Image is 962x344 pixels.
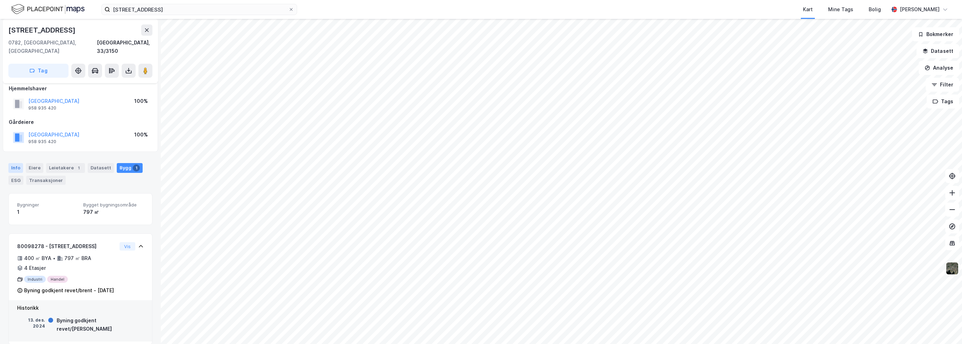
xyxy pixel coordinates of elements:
[120,242,135,251] button: Vis
[97,38,152,55] div: [GEOGRAPHIC_DATA], 33/3150
[64,254,91,262] div: 797 ㎡ BRA
[17,317,45,329] div: 13. des. 2024
[26,163,43,173] div: Eiere
[8,64,69,78] button: Tag
[9,118,152,126] div: Gårdeiere
[917,44,959,58] button: Datasett
[946,262,959,275] img: 9k=
[17,208,78,216] div: 1
[26,176,66,185] div: Transaksjoner
[8,38,97,55] div: 0782, [GEOGRAPHIC_DATA], [GEOGRAPHIC_DATA]
[117,163,143,173] div: Bygg
[24,286,114,295] div: Byning godkjent revet/brent - [DATE]
[926,78,959,92] button: Filter
[869,5,881,14] div: Bolig
[134,131,148,139] div: 100%
[8,163,23,173] div: Info
[28,139,56,145] div: 958 935 420
[24,254,51,262] div: 400 ㎡ BYA
[927,310,962,344] iframe: Chat Widget
[803,5,813,14] div: Kart
[828,5,853,14] div: Mine Tags
[110,4,288,15] input: Søk på adresse, matrikkel, gårdeiere, leietakere eller personer
[24,264,46,272] div: 4 Etasjer
[83,208,144,216] div: 797 ㎡
[17,242,117,251] div: 80098278 - [STREET_ADDRESS]
[57,316,144,333] div: Byning godkjent revet/[PERSON_NAME]
[133,164,140,171] div: 1
[927,94,959,108] button: Tags
[8,176,23,185] div: ESG
[53,255,56,261] div: •
[9,84,152,93] div: Hjemmelshaver
[900,5,940,14] div: [PERSON_NAME]
[8,24,77,36] div: [STREET_ADDRESS]
[11,3,85,15] img: logo.f888ab2527a4732fd821a326f86c7f29.svg
[46,163,85,173] div: Leietakere
[919,61,959,75] button: Analyse
[88,163,114,173] div: Datasett
[927,310,962,344] div: Kontrollprogram for chat
[83,202,144,208] span: Bygget bygningsområde
[28,105,56,111] div: 958 935 420
[912,27,959,41] button: Bokmerker
[134,97,148,105] div: 100%
[17,202,78,208] span: Bygninger
[17,304,144,312] div: Historikk
[75,164,82,171] div: 1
